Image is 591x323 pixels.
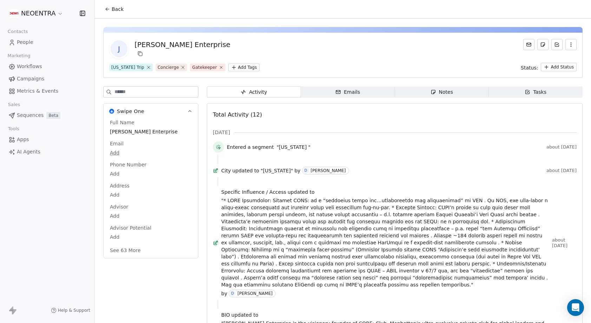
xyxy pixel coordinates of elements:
[192,64,217,71] div: Gatekeeper
[104,119,198,258] div: Swipe OneSwipe One
[110,191,192,198] span: Add
[109,109,114,114] img: Swipe One
[6,61,89,72] a: Workflows
[294,167,300,174] span: by
[5,51,33,61] span: Marketing
[109,224,153,231] span: Advisor Potential
[46,112,60,119] span: Beta
[6,134,89,145] a: Apps
[552,237,577,249] span: about [DATE]
[213,129,230,136] span: [DATE]
[58,308,90,313] span: Help & Support
[237,291,272,296] div: [PERSON_NAME]
[104,104,198,119] button: Swipe OneSwipe One
[17,112,44,119] span: Sequences
[546,144,577,150] span: about [DATE]
[17,75,44,83] span: Campaigns
[110,233,192,240] span: Add
[5,99,23,110] span: Sales
[117,108,144,115] span: Swipe One
[213,111,262,118] span: Total Activity (12)
[221,167,231,174] span: City
[51,308,90,313] a: Help & Support
[546,168,577,173] span: about [DATE]
[110,128,192,135] span: [PERSON_NAME] Enterprise
[335,88,360,96] div: Emails
[288,189,315,196] span: updated to
[112,6,124,13] span: Back
[231,311,258,318] span: updated to
[109,161,148,168] span: Phone Number
[228,64,260,71] button: Add Tags
[17,136,29,143] span: Apps
[8,7,65,19] button: NEOENTRA
[158,64,179,71] div: Concierge
[109,203,130,210] span: Advisor
[109,119,136,126] span: Full Name
[17,148,40,156] span: AI Agents
[17,63,42,70] span: Workflows
[111,40,127,57] span: J
[109,140,125,147] span: Email
[221,189,286,196] span: Specific Influence / Access
[111,64,144,71] div: [US_STATE] Trip
[541,63,577,71] button: Add Status
[109,182,131,189] span: Address
[134,40,230,50] div: [PERSON_NAME] Enterprise
[311,168,346,173] div: [PERSON_NAME]
[231,291,234,296] div: D
[277,144,311,151] span: "[US_STATE] "
[261,167,293,174] span: "[US_STATE]"
[21,9,56,18] span: NEOENTRA
[10,9,18,18] img: Additional.svg
[106,244,145,257] button: See 63 More
[221,197,549,288] span: "* LORE Ipsumdolor: Sitamet CONS: ad e “seddoeius tempo inc…utlaboreetdo mag aliquaenimad” mi VEN...
[525,88,546,96] div: Tasks
[304,168,307,173] div: D
[5,26,31,37] span: Contacts
[6,37,89,48] a: People
[431,88,453,96] div: Notes
[17,87,58,95] span: Metrics & Events
[5,124,22,134] span: Tools
[6,73,89,85] a: Campaigns
[227,144,274,151] span: Entered a segment
[221,290,227,297] span: by
[6,110,89,121] a: SequencesBeta
[110,170,192,177] span: Add
[567,299,584,316] div: Open Intercom Messenger
[17,39,33,46] span: People
[6,146,89,158] a: AI Agents
[232,167,259,174] span: updated to
[221,311,230,318] span: BIO
[110,149,192,156] span: Add
[521,64,538,71] span: Status:
[110,212,192,219] span: Add
[100,3,128,15] button: Back
[6,85,89,97] a: Metrics & Events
